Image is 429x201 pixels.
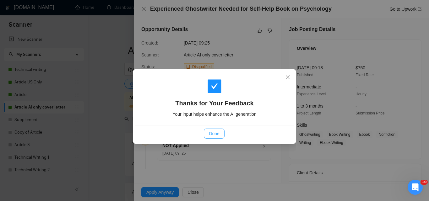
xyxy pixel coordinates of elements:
button: Close [279,69,296,86]
span: 10 [421,180,428,185]
iframe: Intercom live chat [408,180,423,195]
span: Your input helps enhance the AI generation [172,112,256,117]
span: Done [209,130,219,137]
span: close [285,75,290,80]
span: check-square [207,79,222,94]
h4: Thanks for Your Feedback [143,99,286,108]
button: Done [204,129,224,139]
